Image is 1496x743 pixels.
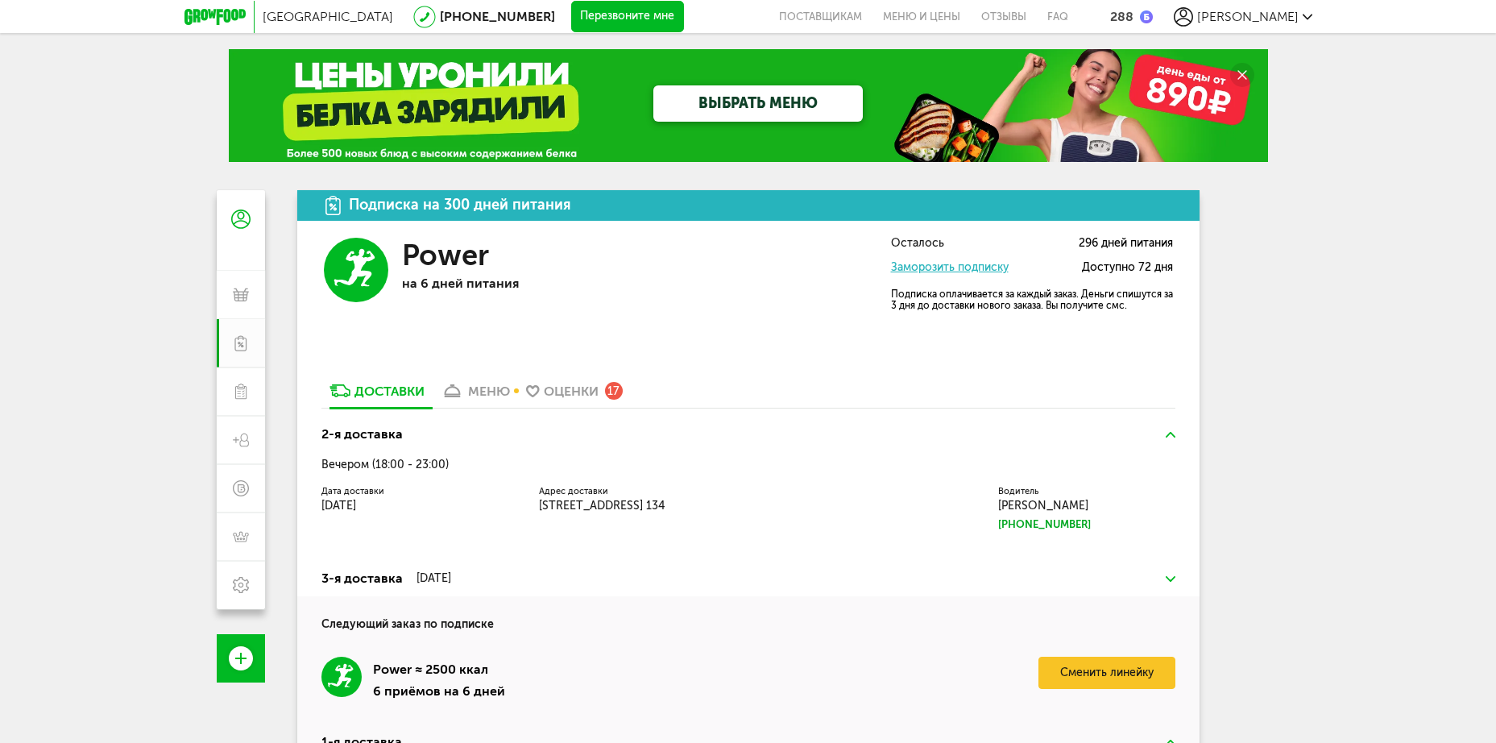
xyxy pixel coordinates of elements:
[1110,9,1133,24] div: 288
[321,425,403,444] div: 2-я доставка
[1038,657,1175,689] a: Сменить линейку
[349,197,571,213] div: Подписка на 300 дней питания
[605,382,623,400] div: 17
[998,488,1175,496] label: Водитель
[321,596,1175,633] h4: Следующий заказ по подписке
[539,488,756,496] label: Адрес доставки
[1166,432,1175,438] img: arrow-up-green.5eb5f82.svg
[402,276,636,291] p: на 6 дней питания
[321,382,433,408] a: Доставки
[373,657,505,683] div: Power ≈ 2500 ккал
[998,517,1175,533] a: [PHONE_NUMBER]
[321,488,515,496] label: Дата доставки
[653,85,863,122] a: ВЫБРАТЬ МЕНЮ
[518,382,631,408] a: Оценки 17
[325,196,342,215] img: icon.da23462.svg
[1166,576,1175,582] img: arrow-down-green.fb8ae4f.svg
[433,382,518,408] a: меню
[539,499,665,513] span: [STREET_ADDRESS] 134
[544,384,599,399] div: Оценки
[891,238,944,250] span: Осталось
[440,9,555,24] a: [PHONE_NUMBER]
[354,384,425,399] div: Доставки
[1082,262,1173,274] span: Доступно 72 дня
[998,499,1088,513] span: [PERSON_NAME]
[321,569,403,588] div: 3-я доставка
[1079,238,1173,250] span: 296 дней питания
[321,459,1175,471] div: Вечером (18:00 - 23:00)
[468,384,510,399] div: меню
[571,1,684,33] button: Перезвоните мне
[402,238,489,272] h3: Power
[891,288,1173,311] p: Подписка оплачивается за каждый заказ. Деньги спишутся за 3 дня до доставки нового заказа. Вы пол...
[263,9,393,24] span: [GEOGRAPHIC_DATA]
[321,499,356,513] span: [DATE]
[1197,9,1299,24] span: [PERSON_NAME]
[416,572,451,585] div: [DATE]
[891,260,1009,274] a: Заморозить подписку
[373,683,505,700] div: 6 приёмов на 6 дней
[1140,10,1153,23] img: bonus_b.cdccf46.png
